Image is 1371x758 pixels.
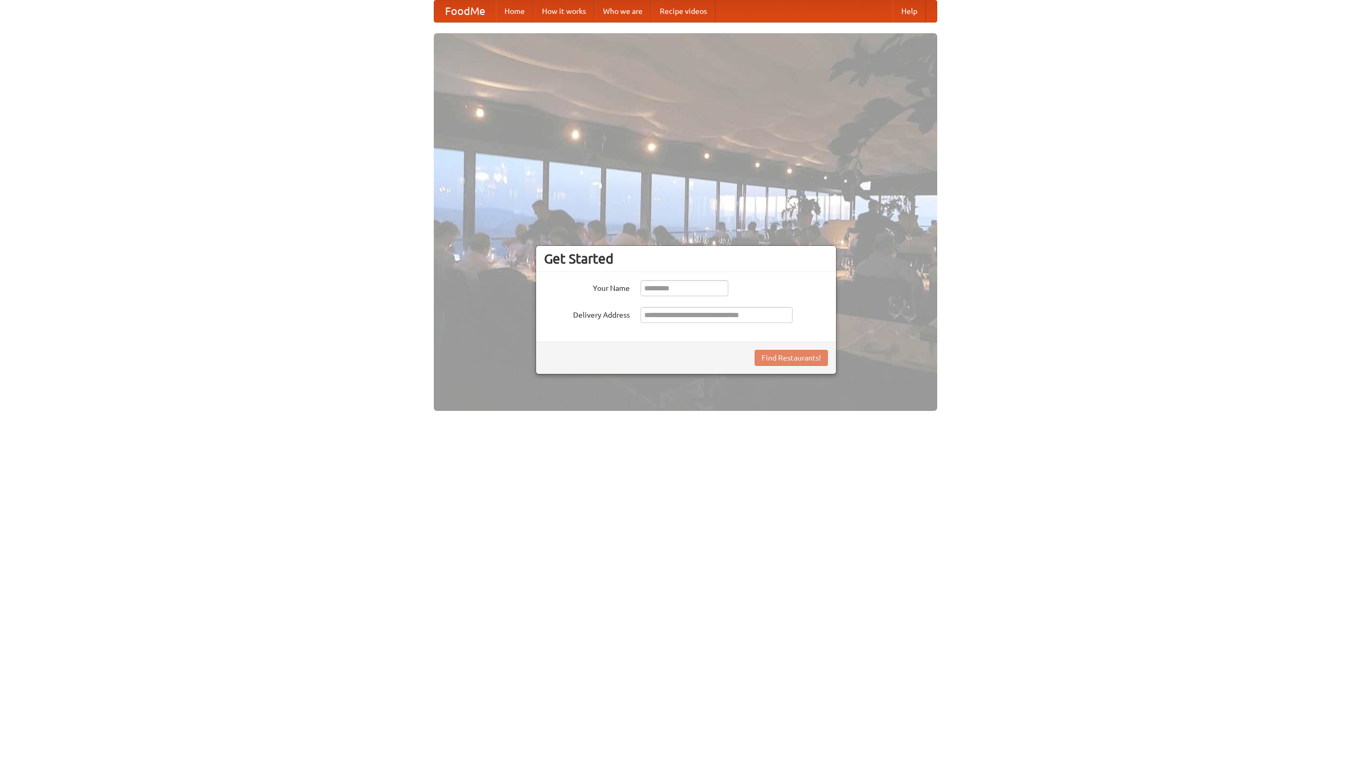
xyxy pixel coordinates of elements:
label: Your Name [544,280,630,294]
a: Who we are [594,1,651,22]
a: How it works [533,1,594,22]
button: Find Restaurants! [755,350,828,366]
h3: Get Started [544,251,828,267]
a: Help [893,1,926,22]
a: Home [496,1,533,22]
a: FoodMe [434,1,496,22]
a: Recipe videos [651,1,715,22]
label: Delivery Address [544,307,630,320]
